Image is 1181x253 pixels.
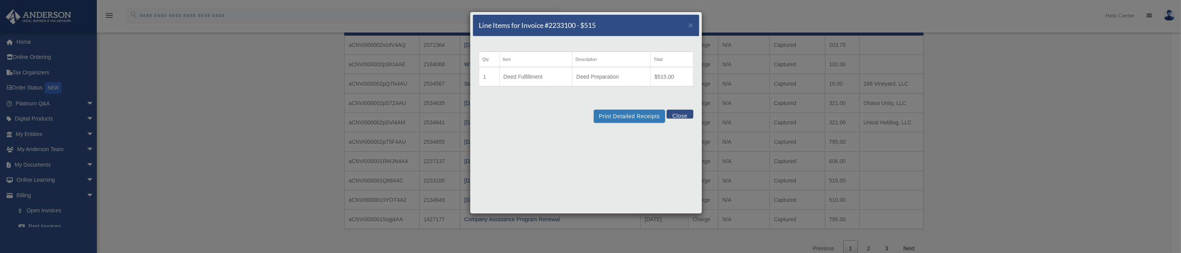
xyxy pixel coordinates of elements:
[572,52,650,67] th: Description
[479,52,500,67] th: Qty
[594,110,665,123] button: Print Detailed Receipts
[499,52,572,67] th: Item
[499,67,572,86] td: Deed Fulfillment
[479,67,500,86] td: 1
[572,67,650,86] td: Deed Preparation
[688,21,693,29] span: ×
[667,110,693,119] button: Close
[688,21,693,29] button: Close
[479,21,596,30] h5: Line Items for Invoice #2233100 - $515
[650,52,693,67] th: Total
[650,67,693,86] td: $515.00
